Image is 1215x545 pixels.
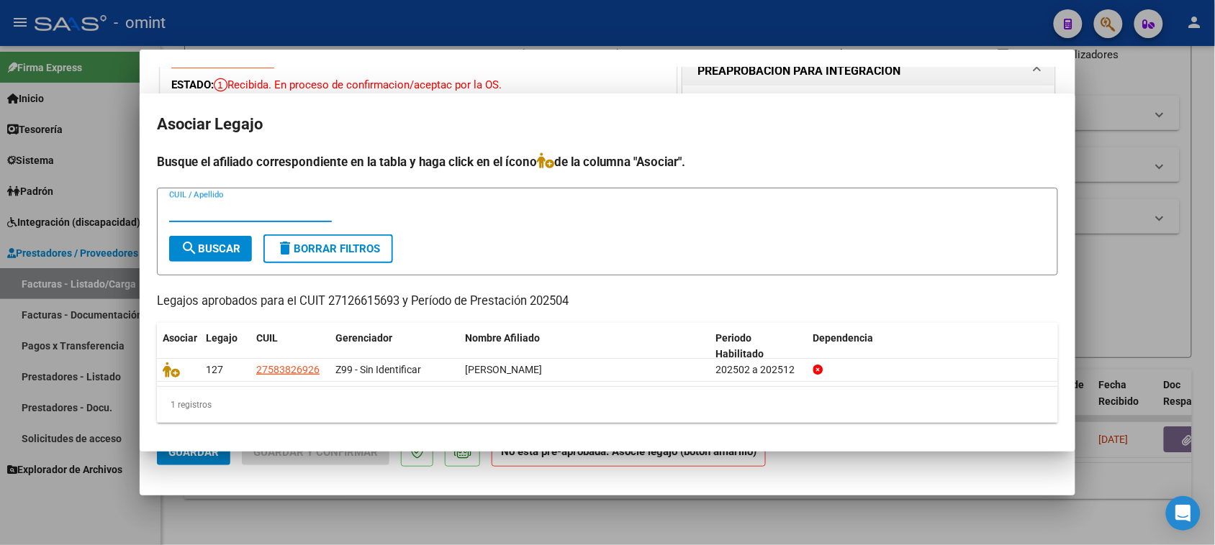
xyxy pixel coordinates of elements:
button: Guardar [157,439,230,465]
span: Periodo Habilitado [716,332,764,360]
datatable-header-cell: Asociar [157,323,200,370]
span: Guardar y Confirmar [253,446,378,459]
mat-icon: delete [276,239,294,257]
button: Guardar y Confirmar [242,439,389,465]
h2: Asociar Legajo [157,111,1058,138]
span: 27583826926 [256,364,320,375]
span: Nombre Afiliado [465,332,540,344]
span: Recibida. En proceso de confirmacion/aceptac por la OS. [214,78,502,91]
span: Borrar Filtros [276,242,380,255]
mat-icon: search [181,239,198,257]
span: Asociar [163,332,197,344]
span: Gerenciador [335,332,392,344]
div: PREAPROBACIÓN PARA INTEGRACION [683,86,1054,145]
h1: PREAPROBACIÓN PARA INTEGRACION [697,63,900,80]
p: Legajos aprobados para el CUIT 27126615693 y Período de Prestación 202504 [157,293,1058,311]
button: Borrar Filtros [263,234,393,263]
h4: Busque el afiliado correspondiente en la tabla y haga click en el ícono de la columna "Asociar". [157,152,1058,171]
div: 1 registros [157,387,1058,423]
div: Open Intercom Messenger [1166,496,1201,531]
span: Dependencia [813,332,874,344]
button: Buscar [169,236,252,262]
datatable-header-cell: Legajo [200,323,250,370]
a: VER COMPROBANTE [171,57,274,70]
datatable-header-cell: Dependencia [808,323,1059,370]
span: CUIL [256,332,278,344]
datatable-header-cell: CUIL [250,323,330,370]
span: Legajo [206,332,238,344]
span: Buscar [181,242,240,255]
mat-expansion-panel-header: PREAPROBACIÓN PARA INTEGRACION [683,57,1054,86]
datatable-header-cell: Nombre Afiliado [459,323,710,370]
datatable-header-cell: Gerenciador [330,323,459,370]
span: Guardar [168,446,219,459]
span: Z99 - Sin Identificar [335,364,421,375]
span: PARISI RUEDA GUADALUPE [465,364,542,375]
datatable-header-cell: Periodo Habilitado [710,323,808,370]
strong: No está pre-aprobada. Asocie legajo (botón amarillo) [492,439,766,467]
span: ESTADO: [171,78,214,91]
span: 127 [206,364,223,375]
div: 202502 a 202512 [716,362,802,378]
